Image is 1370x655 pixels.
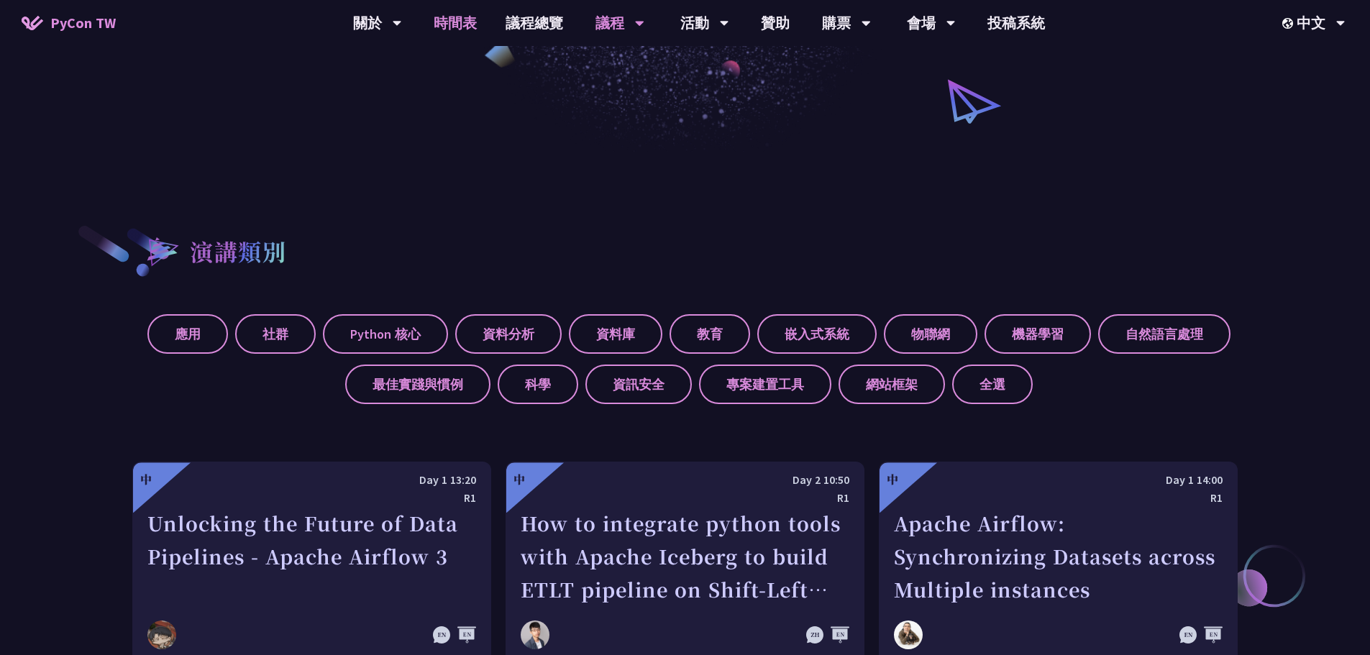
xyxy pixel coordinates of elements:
h2: 演講類別 [190,234,286,268]
label: 資料庫 [569,314,662,354]
div: Day 1 14:00 [894,471,1223,489]
img: Home icon of PyCon TW 2025 [22,16,43,30]
label: 自然語言處理 [1098,314,1230,354]
label: 網站框架 [839,365,945,404]
div: R1 [894,489,1223,507]
img: Sebastien Crocquevieille [894,620,923,649]
div: Unlocking the Future of Data Pipelines - Apache Airflow 3 [147,507,476,606]
a: PyCon TW [7,5,130,41]
img: Locale Icon [1282,18,1297,29]
label: 科學 [498,365,578,404]
span: PyCon TW [50,12,116,34]
label: 全選 [952,365,1033,404]
div: 中 [140,471,152,488]
div: Apache Airflow: Synchronizing Datasets across Multiple instances [894,507,1223,606]
img: 李唯 (Wei Lee) [147,620,176,649]
div: Day 1 13:20 [147,471,476,489]
div: 中 [887,471,898,488]
label: 物聯網 [884,314,977,354]
label: 社群 [235,314,316,354]
label: 應用 [147,314,228,354]
img: 蘇揮原 Mars Su [521,620,549,649]
label: 機器學習 [985,314,1091,354]
div: 中 [513,471,525,488]
div: R1 [147,489,476,507]
div: Day 2 10:50 [521,471,849,489]
label: 專案建置工具 [699,365,831,404]
div: How to integrate python tools with Apache Iceberg to build ETLT pipeline on Shift-Left Architecture [521,507,849,606]
label: 嵌入式系統 [757,314,877,354]
label: 最佳實踐與慣例 [345,365,490,404]
img: heading-bullet [132,224,190,278]
label: Python 核心 [323,314,448,354]
div: R1 [521,489,849,507]
label: 教育 [670,314,750,354]
label: 資訊安全 [585,365,692,404]
label: 資料分析 [455,314,562,354]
